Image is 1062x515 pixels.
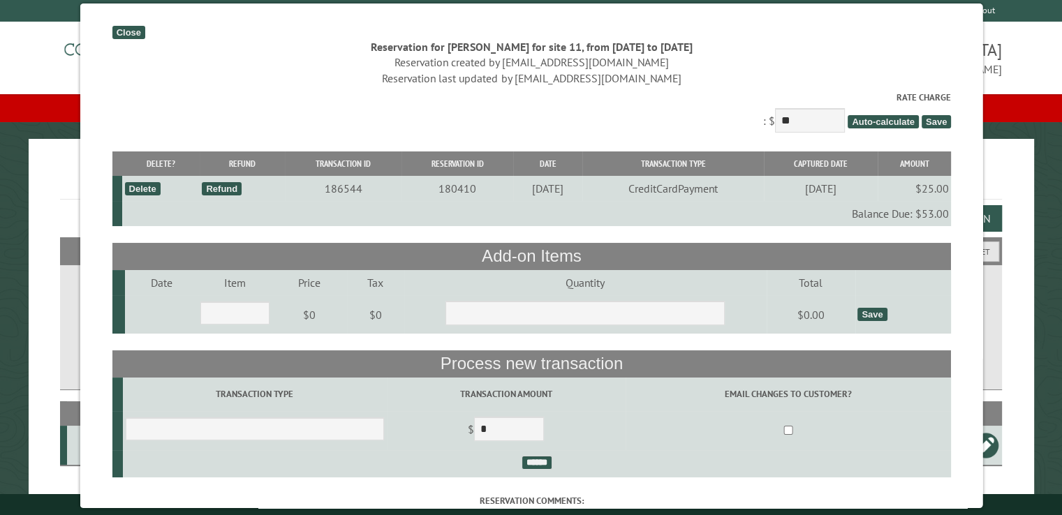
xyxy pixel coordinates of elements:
[452,500,610,509] small: © Campground Commander LLC. All rights reserved.
[112,243,951,269] th: Add-on Items
[284,151,401,176] th: Transaction ID
[60,237,1002,264] h2: Filters
[112,54,951,70] div: Reservation created by [EMAIL_ADDRESS][DOMAIN_NAME]
[627,387,948,401] label: Email changes to customer?
[112,350,951,377] th: Process new transaction
[877,151,950,176] th: Amount
[124,270,198,295] td: Date
[404,270,765,295] td: Quantity
[202,182,242,195] div: Refund
[199,151,284,176] th: Refund
[198,270,271,295] td: Item
[766,270,855,295] td: Total
[877,176,950,201] td: $25.00
[847,115,918,128] span: Auto-calculate
[386,411,625,450] td: $
[763,151,877,176] th: Captured Date
[73,438,121,452] div: 11
[582,176,762,201] td: CreditCardPayment
[582,151,762,176] th: Transaction Type
[112,26,145,39] div: Close
[112,70,951,86] div: Reservation last updated by [EMAIL_ADDRESS][DOMAIN_NAME]
[121,151,199,176] th: Delete?
[112,91,951,136] div: : $
[284,176,401,201] td: 186544
[67,401,124,426] th: Site
[112,91,951,104] label: Rate Charge
[388,387,623,401] label: Transaction Amount
[857,308,886,321] div: Save
[121,201,950,226] td: Balance Due: $53.00
[125,387,384,401] label: Transaction Type
[766,295,855,334] td: $0.00
[921,115,950,128] span: Save
[401,176,513,201] td: 180410
[60,27,235,82] img: Campground Commander
[112,494,951,507] label: Reservation comments:
[112,39,951,54] div: Reservation for [PERSON_NAME] for site 11, from [DATE] to [DATE]
[763,176,877,201] td: [DATE]
[124,182,160,195] div: Delete
[346,295,404,334] td: $0
[512,151,582,176] th: Date
[271,270,346,295] td: Price
[271,295,346,334] td: $0
[401,151,513,176] th: Reservation ID
[346,270,404,295] td: Tax
[512,176,582,201] td: [DATE]
[60,161,1002,200] h1: Reservations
